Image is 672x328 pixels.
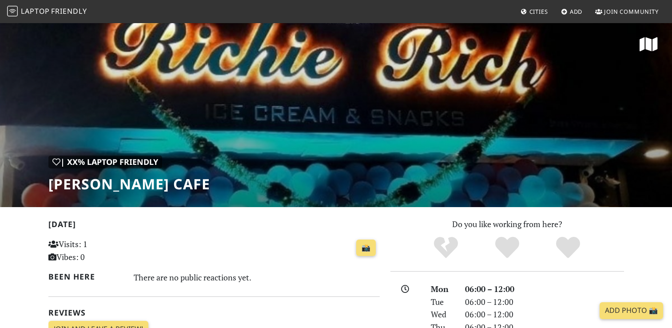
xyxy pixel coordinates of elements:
[48,176,210,192] h1: [PERSON_NAME] cafe
[21,6,50,16] span: Laptop
[48,220,380,232] h2: [DATE]
[425,296,459,308] div: Tue
[48,308,380,317] h2: Reviews
[48,272,123,281] h2: Been here
[537,236,599,260] div: Definitely!
[7,4,87,20] a: LaptopFriendly LaptopFriendly
[425,308,459,321] div: Wed
[7,6,18,16] img: LaptopFriendly
[570,8,583,16] span: Add
[425,283,459,296] div: Mon
[356,240,376,256] a: 📸
[460,308,629,321] div: 06:00 – 12:00
[477,236,538,260] div: Yes
[592,4,662,20] a: Join Community
[390,218,624,231] p: Do you like working from here?
[48,238,152,264] p: Visits: 1 Vibes: 0
[460,296,629,308] div: 06:00 – 12:00
[529,8,548,16] span: Cities
[460,283,629,296] div: 06:00 – 12:00
[557,4,586,20] a: Add
[604,8,659,16] span: Join Community
[134,270,380,284] div: There are no public reactions yet.
[600,302,663,319] a: Add Photo 📸
[51,6,87,16] span: Friendly
[517,4,552,20] a: Cities
[48,156,162,168] div: | XX% Laptop Friendly
[415,236,477,260] div: No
